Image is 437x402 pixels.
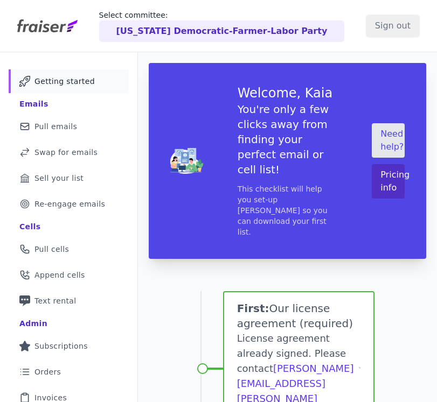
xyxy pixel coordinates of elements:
[34,121,77,132] span: Pull emails
[238,102,338,177] h5: You're only a few clicks away from finding your perfect email or cell list!
[238,84,338,102] h3: Welcome, Kaia
[372,164,405,199] button: Pricing info
[238,184,338,237] p: This checklist will help you set-up [PERSON_NAME] so you can download your first list.
[19,318,47,329] div: Admin
[9,360,129,384] a: Orders
[116,25,328,38] p: [US_STATE] Democratic-Farmer-Labor Party
[99,10,345,42] a: Select committee: [US_STATE] Democratic-Farmer-Labor Party
[34,173,84,184] span: Sell your list
[99,10,345,20] p: Select committee:
[34,244,69,255] span: Pull cells
[9,237,129,261] a: Pull cells
[9,289,129,313] a: Text rental
[237,301,359,331] h1: Our license agreement (required)
[9,69,129,93] a: Getting started
[17,19,78,32] img: Fraiser Logo
[19,221,40,232] div: Cells
[9,263,129,287] a: Append cells
[34,366,61,377] span: Orders
[34,295,77,306] span: Text rental
[34,76,95,87] span: Getting started
[372,123,405,158] a: Need help?
[237,302,269,315] span: First:
[34,270,85,280] span: Append cells
[9,192,129,216] a: Re-engage emails
[170,148,203,174] img: img
[9,140,129,164] a: Swap for emails
[9,115,129,138] a: Pull emails
[366,15,420,37] input: Sign out
[19,98,48,109] div: Emails
[34,199,105,209] span: Re-engage emails
[9,334,129,358] a: Subscriptions
[34,341,88,351] span: Subscriptions
[9,166,129,190] a: Sell your list
[34,147,98,158] span: Swap for emails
